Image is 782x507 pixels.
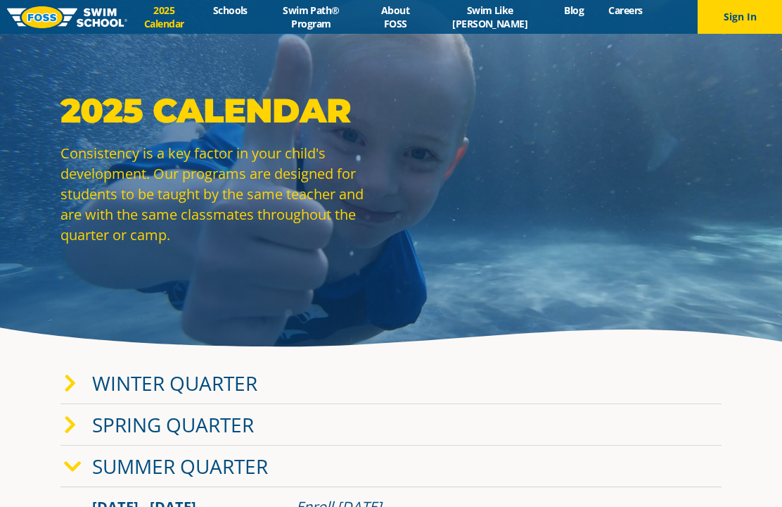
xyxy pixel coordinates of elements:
[363,4,428,30] a: About FOSS
[92,453,268,480] a: Summer Quarter
[596,4,655,17] a: Careers
[200,4,259,17] a: Schools
[127,4,200,30] a: 2025 Calendar
[428,4,552,30] a: Swim Like [PERSON_NAME]
[552,4,596,17] a: Blog
[7,6,127,28] img: FOSS Swim School Logo
[60,90,351,131] strong: 2025 Calendar
[92,411,254,438] a: Spring Quarter
[259,4,362,30] a: Swim Path® Program
[60,143,384,245] p: Consistency is a key factor in your child's development. Our programs are designed for students t...
[92,370,257,396] a: Winter Quarter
